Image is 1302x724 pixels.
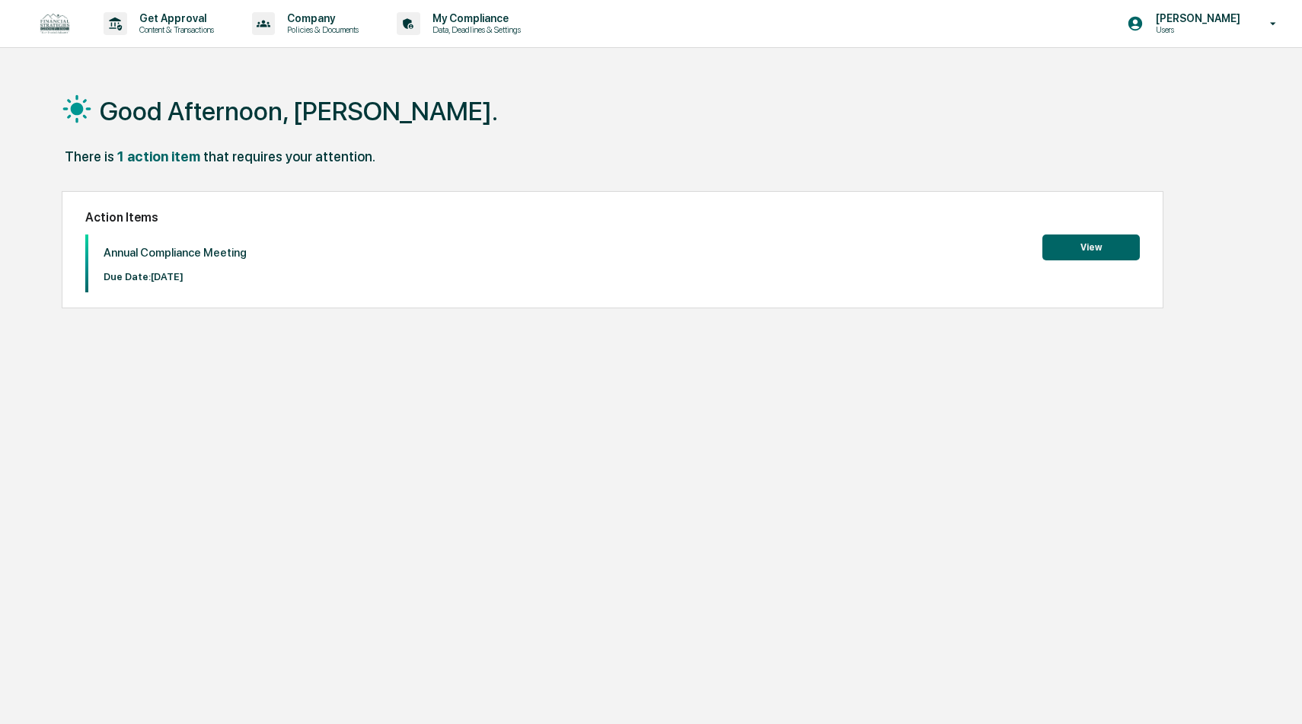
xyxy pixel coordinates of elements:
[65,148,114,164] div: There is
[85,210,1140,225] h2: Action Items
[117,148,200,164] div: 1 action item
[127,12,222,24] p: Get Approval
[1144,12,1248,24] p: [PERSON_NAME]
[1042,239,1140,254] a: View
[275,12,366,24] p: Company
[104,246,247,260] p: Annual Compliance Meeting
[100,96,498,126] h1: Good Afternoon, [PERSON_NAME].
[37,10,73,38] img: logo
[127,24,222,35] p: Content & Transactions
[1253,674,1294,715] iframe: Open customer support
[1042,234,1140,260] button: View
[420,24,528,35] p: Data, Deadlines & Settings
[275,24,366,35] p: Policies & Documents
[203,148,375,164] div: that requires your attention.
[104,271,247,282] p: Due Date: [DATE]
[420,12,528,24] p: My Compliance
[1144,24,1248,35] p: Users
